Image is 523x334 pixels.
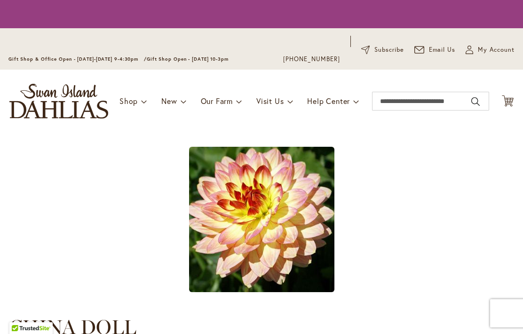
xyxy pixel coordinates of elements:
a: [PHONE_NUMBER] [283,55,340,64]
span: New [161,96,177,106]
a: store logo [9,84,108,119]
img: main product photo [189,147,334,292]
button: Search [471,94,480,109]
span: Gift Shop Open - [DATE] 10-3pm [147,56,229,62]
span: Gift Shop & Office Open - [DATE]-[DATE] 9-4:30pm / [8,56,147,62]
button: My Account [466,45,515,55]
span: Our Farm [201,96,233,106]
span: Visit Us [256,96,284,106]
a: Subscribe [361,45,404,55]
iframe: Launch Accessibility Center [7,301,33,327]
span: Subscribe [374,45,404,55]
span: Email Us [429,45,456,55]
span: Help Center [307,96,350,106]
span: My Account [478,45,515,55]
span: Shop [119,96,138,106]
a: Email Us [414,45,456,55]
